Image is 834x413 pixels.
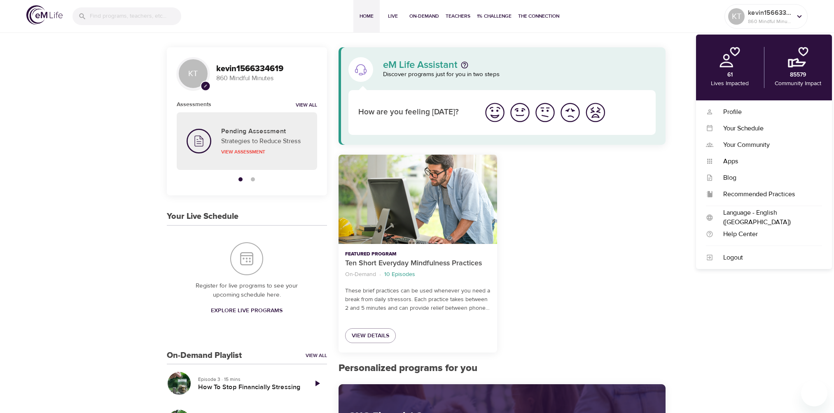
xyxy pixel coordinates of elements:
[788,47,808,67] img: community.png
[307,374,327,393] a: Play Episode
[345,270,376,279] p: On-Demand
[357,12,376,21] span: Home
[584,101,607,124] img: worst
[484,101,506,124] img: great
[559,101,582,124] img: bad
[713,253,822,262] div: Logout
[167,351,242,360] h3: On-Demand Playlist
[339,362,666,374] h2: Personalized programs for you
[345,258,491,269] p: Ten Short Everyday Mindfulness Practices
[198,383,301,392] h5: How To Stop Financially Stressing
[383,70,656,79] p: Discover programs just for you in two steps
[748,8,792,18] p: kevin1566334619
[345,328,396,343] a: View Details
[352,331,389,341] span: View Details
[345,269,491,280] nav: breadcrumb
[446,12,470,21] span: Teachers
[216,74,317,83] p: 860 Mindful Minutes
[477,12,512,21] span: 1% Challenge
[509,101,531,124] img: good
[379,269,381,280] li: ·
[177,100,211,109] h6: Assessments
[534,101,556,124] img: ok
[177,57,210,90] div: KT
[409,12,439,21] span: On-Demand
[183,281,311,300] p: Register for live programs to see your upcoming schedule here.
[713,140,822,150] div: Your Community
[384,270,415,279] p: 10 Episodes
[801,380,827,406] iframe: Button to launch messaging window
[713,157,822,166] div: Apps
[713,230,822,239] div: Help Center
[345,251,491,258] p: Featured Program
[208,303,286,318] a: Explore Live Programs
[345,287,491,313] p: These brief practices can be used whenever you need a break from daily stressors. Each practice t...
[90,7,181,25] input: Find programs, teachers, etc...
[216,64,317,74] h3: kevin1566334619
[713,190,822,199] div: Recommended Practices
[720,47,740,67] img: personal.png
[306,352,327,359] a: View All
[296,102,317,109] a: View all notifications
[518,12,559,21] span: The Connection
[713,124,822,133] div: Your Schedule
[383,12,403,21] span: Live
[790,71,806,79] p: 85579
[211,306,283,316] span: Explore Live Programs
[221,136,307,146] p: Strategies to Reduce Stress
[748,18,792,25] p: 860 Mindful Minutes
[26,5,63,25] img: logo
[728,8,745,25] div: KT
[198,376,301,383] p: Episode 3 · 15 mins
[167,212,238,221] h3: Your Live Schedule
[727,71,733,79] p: 61
[713,173,822,183] div: Blog
[221,148,307,155] p: View Assessment
[339,155,497,244] button: Ten Short Everyday Mindfulness Practices
[354,63,367,76] img: eM Life Assistant
[221,127,307,136] h5: Pending Assessment
[713,107,822,117] div: Profile
[583,100,608,125] button: I'm feeling worst
[775,79,821,88] p: Community Impact
[358,107,472,118] p: How are you feeling [DATE]?
[533,100,558,125] button: I'm feeling ok
[482,100,507,125] button: I'm feeling great
[167,371,192,396] button: How To Stop Financially Stressing
[383,60,458,70] p: eM Life Assistant
[230,242,263,275] img: Your Live Schedule
[713,208,822,227] div: Language - English ([GEOGRAPHIC_DATA])
[711,79,749,88] p: Lives Impacted
[558,100,583,125] button: I'm feeling bad
[507,100,533,125] button: I'm feeling good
